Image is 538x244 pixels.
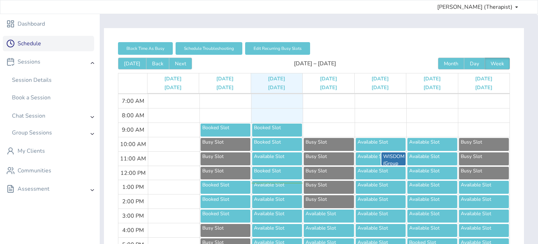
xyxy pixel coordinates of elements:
div: 12:00 PM – 1:00 PM: Available [407,166,458,180]
div: Booked Slot [202,124,249,131]
div: Busy Slot [202,225,249,232]
button: [DATE][DATE] [424,73,441,93]
div: Booked Slot [254,139,300,146]
div: 12:00 PM – 1:00 PM: Busy [200,166,251,180]
span: 7:00 AM [120,97,146,105]
div: Schedule [18,39,41,48]
img: angle-right.svg [91,116,94,118]
div: 11:00 AM – 12:00 PM: Available [407,152,458,166]
button: [DATE][DATE] [320,73,337,93]
div: Assessment [6,185,50,192]
span: 8:00 AM [120,112,146,119]
span: 4:00 PM [120,226,146,234]
div: 9:00 AM – 10:00 AM: Booked [251,123,303,137]
button: [DATE][DATE] [372,73,389,93]
div: 4:00 PM – 5:00 PM: Available [303,223,354,238]
div: 3:00 PM – 4:00 PM: Available [303,209,354,223]
span: 2:00 PM [120,198,146,205]
div: Dashboard [18,20,45,28]
div: 10:00 AM – 11:00 AM: Available [355,137,406,152]
div: Available Slot [357,139,404,146]
div: 12:00 PM – 1:00 PM: Booked [251,166,303,180]
button: [DATE][DATE] [475,73,492,93]
div: 11:00 AM – 12:00 PM: Busy [200,152,251,166]
div: Booked Slot [202,196,249,203]
button: Day [464,58,485,70]
div: 12:00 PM – 1:00 PM: Busy [458,166,510,180]
div: 10:00 AM – 11:00 AM: Busy [303,137,354,152]
span: 12:00 PM [119,169,147,177]
button: [DATE] [118,58,146,70]
span: [DATE] [372,75,389,82]
span: [DATE] [424,75,441,82]
span: [DATE] [268,75,285,82]
span: 11:00 AM [118,155,148,163]
img: angle-right.svg [91,133,94,135]
span: [DATE] – [DATE] [192,59,438,68]
div: 4:00 PM – 5:00 PM: Available [407,223,458,238]
div: Available Slot [461,196,507,203]
button: [DATE][DATE] [268,73,285,93]
div: 10:00 AM – 11:00 AM: Booked [251,137,303,152]
div: 1:00 PM – 2:00 PM: Busy [303,180,354,194]
div: Busy Slot [202,153,249,160]
div: 2:00 PM – 3:00 PM: Available [251,194,303,209]
div: 1:00 PM – 2:00 PM: Available [407,180,458,194]
div: 1:00 PM – 2:00 PM: Available [458,180,510,194]
div: Busy Slot [461,167,507,174]
span: [DATE] [320,75,337,82]
div: 11:00 AM – 12:00 PM: Available [355,152,399,166]
div: 11:00 AM – 12:00 PM: WISDOM (Group Supervision) [381,152,406,166]
div: 9:00 AM – 10:00 AM: Booked [200,123,251,137]
div: My Clients [18,147,45,155]
button: [DATE][DATE] [216,73,234,93]
button: Back [146,58,169,70]
div: Booked Slot [254,124,300,131]
span: [DATE] [475,75,492,82]
div: 2:00 PM – 3:00 PM: Available [407,194,458,209]
div: Available Slot [254,153,300,160]
div: 10:00 AM – 11:00 AM: Busy [458,137,510,152]
div: Available Slot [461,225,507,232]
div: 12:00 PM – 1:00 PM: Available [355,166,406,180]
div: WISDOM (Group Supervision) [383,153,404,174]
div: Available Slot [409,182,455,189]
div: Available Slot [306,225,352,232]
div: 3:00 PM – 4:00 PM: Available [251,209,303,223]
button: Month [438,58,464,70]
div: 11:00 AM – 12:00 PM: Available [251,152,303,166]
div: 10:00 AM – 11:00 AM: Busy [200,137,251,152]
span: [DATE] [164,84,182,91]
div: Busy Slot [306,182,352,189]
div: Busy Slot [202,167,249,174]
div: Available Slot [254,196,300,203]
span: 3:00 PM [120,212,146,220]
div: Available Slot [409,139,455,146]
div: Session Details [12,76,52,84]
div: 3:00 PM – 4:00 PM: Booked [200,209,251,223]
span: [DATE] [424,84,441,91]
div: 2:00 PM – 3:00 PM: Available [355,194,406,209]
div: Busy Slot [306,196,352,203]
div: 2:00 PM – 3:00 PM: Busy [303,194,354,209]
div: Chat Session [12,112,45,119]
button: Block Time As Busy [118,42,173,55]
div: Available Slot [357,196,404,203]
div: Busy Slot [202,139,249,146]
div: 11:00 AM – 12:00 PM: Busy [458,152,510,166]
div: Busy Slot [306,167,352,174]
div: Sessions [6,58,40,65]
div: 4:00 PM – 5:00 PM: Available [251,223,303,238]
div: 11:00 AM – 12:00 PM: Busy [303,152,354,166]
div: Available Slot [254,225,300,232]
div: Available Slot [461,182,507,189]
div: 1:00 PM – 2:00 PM: Available [355,180,406,194]
div: Available Slot [254,182,300,189]
span: 10:00 AM [118,140,148,148]
span: [DATE] [320,84,337,91]
span: [DATE] [164,75,182,82]
div: 2:00 PM – 3:00 PM: Booked [200,194,251,209]
div: Available Slot [409,225,455,232]
div: Available Slot [357,182,404,189]
div: 3:00 PM – 4:00 PM: Available [355,209,406,223]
